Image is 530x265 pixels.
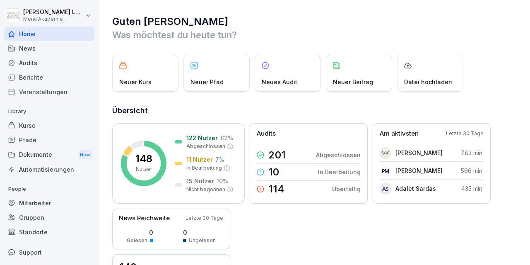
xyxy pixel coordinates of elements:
p: Letzte 30 Tage [446,130,484,137]
p: Letzte 30 Tage [185,214,223,222]
p: Am aktivsten [380,129,419,139]
p: In Bearbeitung [318,168,361,176]
p: 10 % [217,177,228,185]
p: 122 Nutzer [186,134,218,142]
div: New [78,150,92,160]
p: 10 [268,167,279,177]
div: VK [380,147,391,159]
p: Neuer Pfad [190,78,224,86]
a: News [4,41,94,56]
a: Audits [4,56,94,70]
p: 435 min. [461,184,484,193]
p: Nicht begonnen [186,186,225,193]
p: [PERSON_NAME] Lange [23,9,84,16]
p: 114 [268,184,284,194]
p: Ungelesen [189,237,216,244]
p: 783 min. [461,148,484,157]
p: Überfällig [332,185,361,193]
p: 148 [135,154,152,164]
div: AS [380,183,391,194]
a: Pfade [4,133,94,147]
a: Veranstaltungen [4,85,94,99]
p: 15 Nutzer [186,177,214,185]
p: In Bearbeitung [186,164,222,172]
p: Audits [257,129,276,139]
p: Neues Audit [262,78,297,86]
h1: Guten [PERSON_NAME] [112,15,518,28]
div: Support [4,245,94,260]
p: News Reichweite [119,214,170,223]
div: Dokumente [4,147,94,163]
p: Abgeschlossen [186,143,225,150]
p: [PERSON_NAME] [395,148,443,157]
p: [PERSON_NAME] [395,166,443,175]
a: Gruppen [4,210,94,225]
p: 566 min. [461,166,484,175]
div: PM [380,165,391,177]
p: 0 [127,228,153,237]
p: People [4,182,94,196]
p: Neuer Beitrag [333,78,373,86]
p: Neuer Kurs [119,78,152,86]
p: 0 [183,228,216,237]
a: Standorte [4,225,94,239]
p: 201 [268,150,286,160]
p: Adalet Sardas [395,184,436,193]
p: 11 Nutzer [186,155,213,164]
a: DokumenteNew [4,147,94,163]
a: Berichte [4,70,94,85]
a: Mitarbeiter [4,196,94,210]
p: 82 % [220,134,233,142]
p: Datei hochladen [404,78,452,86]
h2: Übersicht [112,105,518,117]
a: Kurse [4,118,94,133]
p: Gelesen [127,237,147,244]
a: Automatisierungen [4,162,94,177]
p: 7 % [215,155,224,164]
p: Menü Akademie [23,16,84,22]
p: Nutzer [136,165,152,173]
p: Was möchtest du heute tun? [112,28,518,41]
a: Home [4,27,94,41]
p: Abgeschlossen [316,151,361,159]
p: Library [4,105,94,118]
